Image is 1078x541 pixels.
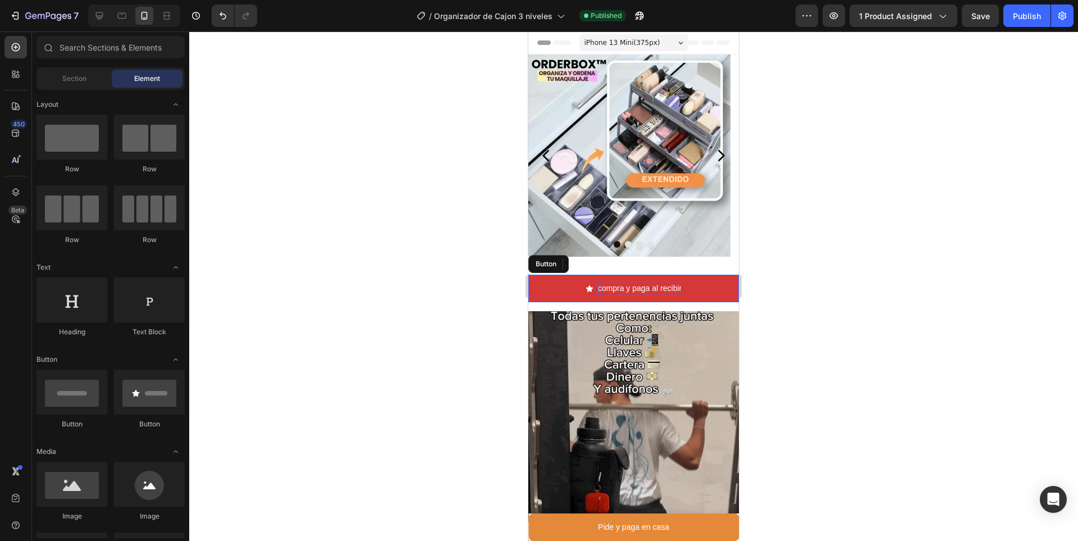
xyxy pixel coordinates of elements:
[36,354,57,365] span: Button
[114,327,185,337] div: Text Block
[36,447,56,457] span: Media
[528,31,739,541] iframe: Design area
[434,10,552,22] span: Organizador de Cajon 3 niveles
[36,262,51,272] span: Text
[167,351,185,369] span: Toggle open
[114,235,185,245] div: Row
[114,164,185,174] div: Row
[1013,10,1041,22] div: Publish
[36,511,107,521] div: Image
[36,99,58,110] span: Layout
[849,4,957,27] button: 1 product assigned
[1003,4,1050,27] button: Publish
[429,10,432,22] span: /
[971,11,990,21] span: Save
[167,443,185,461] span: Toggle open
[36,164,107,174] div: Row
[167,258,185,276] span: Toggle open
[36,36,185,58] input: Search Sections & Elements
[212,4,257,27] div: Undo/Redo
[36,419,107,429] div: Button
[36,327,107,337] div: Heading
[114,419,185,429] div: Button
[859,10,932,22] span: 1 product assigned
[74,9,79,22] p: 7
[62,74,86,84] span: Section
[4,4,84,27] button: 7
[591,11,622,21] span: Published
[114,511,185,521] div: Image
[134,74,160,84] span: Element
[8,206,27,215] div: Beta
[962,4,999,27] button: Save
[167,96,185,113] span: Toggle open
[1040,486,1067,513] div: Open Intercom Messenger
[11,120,27,129] div: 450
[36,235,107,245] div: Row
